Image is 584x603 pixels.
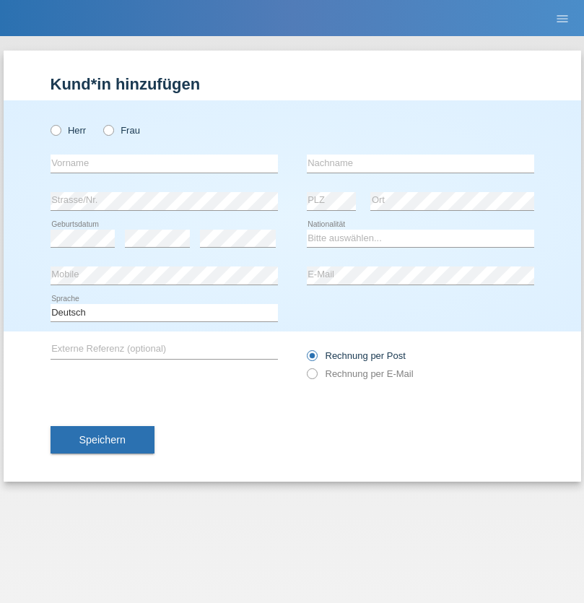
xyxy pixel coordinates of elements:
h1: Kund*in hinzufügen [51,75,534,93]
button: Speichern [51,426,154,454]
input: Frau [103,125,113,134]
input: Rechnung per Post [307,350,316,368]
label: Frau [103,125,140,136]
label: Herr [51,125,87,136]
label: Rechnung per E-Mail [307,368,414,379]
a: menu [548,14,577,22]
span: Speichern [79,434,126,446]
i: menu [555,12,570,26]
input: Rechnung per E-Mail [307,368,316,386]
input: Herr [51,125,60,134]
label: Rechnung per Post [307,350,406,361]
